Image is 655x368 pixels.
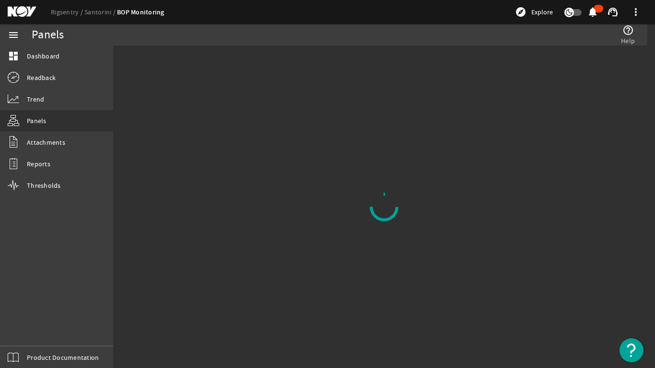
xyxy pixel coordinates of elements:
span: Thresholds [27,181,61,190]
mat-icon: explore [515,6,526,18]
span: Explore [531,7,553,17]
mat-icon: dashboard [8,50,19,62]
span: Help [621,36,635,46]
span: Dashboard [27,51,59,61]
button: more_vert [624,0,647,23]
span: Reports [27,159,50,169]
span: Trend [27,94,44,104]
a: Santorini [84,8,117,16]
span: Attachments [27,138,65,147]
mat-icon: menu [8,29,19,41]
mat-icon: notifications [587,6,598,18]
button: Open Resource Center [620,338,643,362]
a: Rigsentry [51,8,84,16]
mat-icon: help_outline [622,24,634,36]
span: Product Documentation [27,353,99,362]
div: Panels [32,30,64,40]
a: BOP Monitoring [117,8,164,17]
span: Panels [27,116,47,126]
span: Readback [27,73,56,82]
mat-icon: support_agent [607,6,619,18]
button: Explore [511,4,557,20]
